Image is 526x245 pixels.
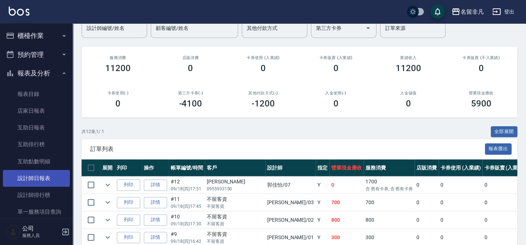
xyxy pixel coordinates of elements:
[90,91,146,96] h2: 卡券使用(-)
[179,98,202,109] h3: -4100
[308,55,364,60] h2: 卡券販賣 (入業績)
[207,178,264,186] div: [PERSON_NAME]
[144,232,167,243] a: 詳情
[100,159,115,176] th: 展開
[265,194,316,211] td: [PERSON_NAME] /03
[102,179,113,190] button: expand row
[454,55,509,60] h2: 卡券販賣 (不入業績)
[169,159,205,176] th: 帳單編號/時間
[381,91,436,96] h2: 入金儲值
[261,63,266,73] h3: 0
[485,145,512,152] a: 報表匯出
[102,197,113,208] button: expand row
[460,7,483,16] div: 名留非凡
[3,153,70,170] a: 互助點數明細
[207,203,264,210] p: 不留客資
[265,159,316,176] th: 設計師
[308,91,364,96] h2: 入金使用(-)
[329,194,364,211] td: 700
[236,91,291,96] h2: 其他付款方式(-)
[439,176,483,194] td: 0
[169,211,205,229] td: #10
[364,194,415,211] td: 700
[365,186,413,192] p: 含 舊有卡券, 含 舊有卡券
[396,63,421,73] h3: 11200
[364,176,415,194] td: 1700
[207,230,264,238] div: 不留客資
[171,238,203,245] p: 09/18 (四) 16:42
[430,4,445,19] button: save
[207,186,264,192] p: 0955933150
[188,63,193,73] h3: 0
[471,98,491,109] h3: 5900
[485,143,512,155] button: 報表匯出
[329,211,364,229] td: 800
[169,176,205,194] td: #12
[316,211,329,229] td: Y
[3,187,70,203] a: 設計師排行榜
[3,86,70,102] a: 報表目錄
[406,98,411,109] h3: 0
[454,91,509,96] h2: 營業現金應收
[3,136,70,153] a: 互助排行榜
[252,98,275,109] h3: -1200
[22,225,59,232] h5: 公司
[207,195,264,203] div: 不留客資
[236,55,291,60] h2: 卡券使用 (入業績)
[491,126,518,137] button: 全部展開
[115,159,142,176] th: 列印
[3,64,70,83] button: 報表及分析
[171,186,203,192] p: 09/18 (四) 17:51
[3,170,70,187] a: 設計師日報表
[105,63,131,73] h3: 11200
[381,55,436,60] h2: 業績收入
[163,55,218,60] h2: 店販消費
[3,26,70,45] button: 櫃檯作業
[144,214,167,226] a: 詳情
[144,197,167,208] a: 詳情
[142,159,169,176] th: 操作
[329,159,364,176] th: 營業現金應收
[3,203,70,220] a: 單一服務項目查詢
[265,176,316,194] td: 郭佳怡 /07
[102,232,113,243] button: expand row
[117,232,140,243] button: 列印
[333,63,338,73] h3: 0
[316,176,329,194] td: Y
[169,194,205,211] td: #11
[489,5,517,19] button: 登出
[82,128,104,135] p: 共 12 筆, 1 / 1
[329,176,364,194] td: 0
[3,45,70,64] button: 預約管理
[163,91,218,96] h2: 第三方卡券(-)
[364,159,415,176] th: 服務消費
[117,214,140,226] button: 列印
[3,119,70,136] a: 互助日報表
[415,211,439,229] td: 0
[207,221,264,227] p: 不留客資
[115,98,120,109] h3: 0
[439,194,483,211] td: 0
[90,145,485,153] span: 訂單列表
[205,159,265,176] th: 客戶
[144,179,167,191] a: 詳情
[362,22,374,34] button: Open
[90,55,146,60] h3: 服務消費
[448,4,486,19] button: 名留非凡
[415,176,439,194] td: 0
[364,211,415,229] td: 800
[207,213,264,221] div: 不留客資
[117,197,140,208] button: 列印
[316,159,329,176] th: 指定
[171,203,203,210] p: 09/18 (四) 17:45
[333,98,338,109] h3: 0
[6,225,20,239] img: Person
[478,63,483,73] h3: 0
[22,232,59,239] p: 服務人員
[439,159,483,176] th: 卡券使用 (入業績)
[9,7,29,16] img: Logo
[439,211,483,229] td: 0
[415,194,439,211] td: 0
[117,179,140,191] button: 列印
[3,102,70,119] a: 店家日報表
